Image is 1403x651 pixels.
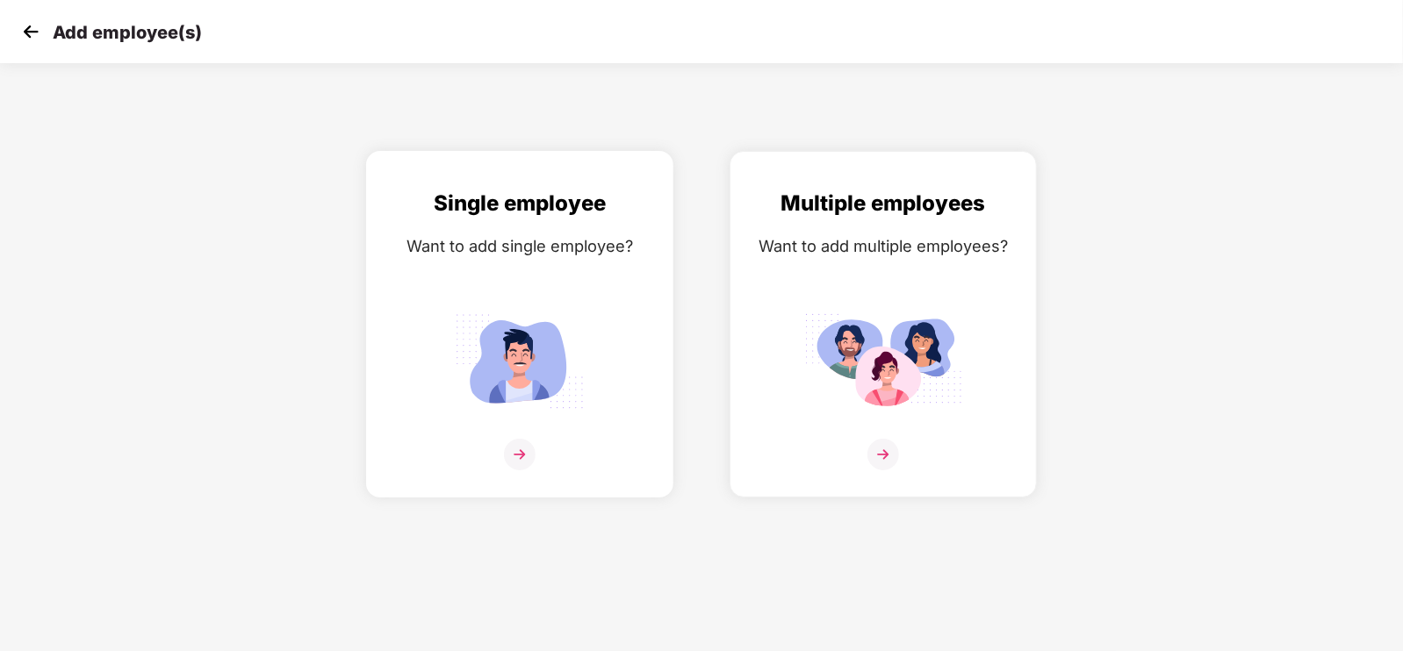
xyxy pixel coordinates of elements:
[18,18,44,45] img: svg+xml;base64,PHN2ZyB4bWxucz0iaHR0cDovL3d3dy53My5vcmcvMjAwMC9zdmciIHdpZHRoPSIzMCIgaGVpZ2h0PSIzMC...
[385,187,655,220] div: Single employee
[748,233,1018,259] div: Want to add multiple employees?
[53,22,202,43] p: Add employee(s)
[867,439,899,470] img: svg+xml;base64,PHN2ZyB4bWxucz0iaHR0cDovL3d3dy53My5vcmcvMjAwMC9zdmciIHdpZHRoPSIzNiIgaGVpZ2h0PSIzNi...
[504,439,536,470] img: svg+xml;base64,PHN2ZyB4bWxucz0iaHR0cDovL3d3dy53My5vcmcvMjAwMC9zdmciIHdpZHRoPSIzNiIgaGVpZ2h0PSIzNi...
[804,306,962,416] img: svg+xml;base64,PHN2ZyB4bWxucz0iaHR0cDovL3d3dy53My5vcmcvMjAwMC9zdmciIGlkPSJNdWx0aXBsZV9lbXBsb3llZS...
[748,187,1018,220] div: Multiple employees
[385,233,655,259] div: Want to add single employee?
[441,306,599,416] img: svg+xml;base64,PHN2ZyB4bWxucz0iaHR0cDovL3d3dy53My5vcmcvMjAwMC9zdmciIGlkPSJTaW5nbGVfZW1wbG95ZWUiIH...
